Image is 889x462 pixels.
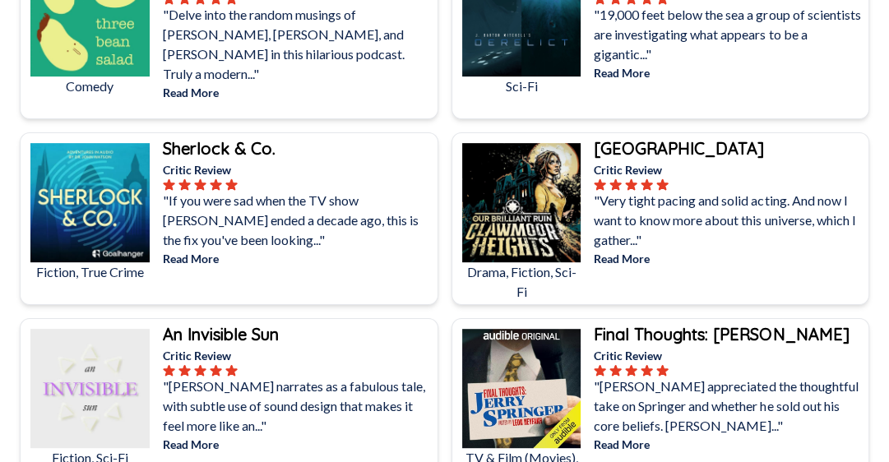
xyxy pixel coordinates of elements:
[163,250,434,267] p: Read More
[30,76,150,96] p: Comedy
[462,143,581,262] img: Clawmoor Heights
[30,143,150,262] img: Sherlock & Co.
[163,377,434,436] p: "[PERSON_NAME] narrates as a fabulous tale, with subtle use of sound design that makes it feel mo...
[163,84,434,101] p: Read More
[594,324,849,344] b: Final Thoughts: [PERSON_NAME]
[163,324,279,344] b: An Invisible Sun
[163,138,275,159] b: Sherlock & Co.
[594,138,764,159] b: [GEOGRAPHIC_DATA]
[163,161,434,178] p: Critic Review
[594,436,865,453] p: Read More
[163,347,434,364] p: Critic Review
[462,329,581,448] img: Final Thoughts: Jerry Springer
[30,329,150,448] img: An Invisible Sun
[594,250,865,267] p: Read More
[30,262,150,282] p: Fiction, True Crime
[451,132,870,305] a: Clawmoor HeightsDrama, Fiction, Sci-Fi[GEOGRAPHIC_DATA]Critic Review"Very tight pacing and solid ...
[594,161,865,178] p: Critic Review
[594,191,865,250] p: "Very tight pacing and solid acting. And now I want to know more about this universe, which I gat...
[594,5,865,64] p: "19,000 feet below the sea a group of scientists are investigating what appears to be a gigantic..."
[462,76,581,96] p: Sci-Fi
[163,436,434,453] p: Read More
[594,377,865,436] p: "[PERSON_NAME] appreciated the thoughtful take on Springer and whether he sold out his core belie...
[594,64,865,81] p: Read More
[594,347,865,364] p: Critic Review
[462,262,581,302] p: Drama, Fiction, Sci-Fi
[163,191,434,250] p: "If you were sad when the TV show [PERSON_NAME] ended a decade ago, this is the fix you've been l...
[20,132,438,305] a: Sherlock & Co.Fiction, True CrimeSherlock & Co.Critic Review"If you were sad when the TV show [PE...
[163,5,434,84] p: "Delve into the random musings of [PERSON_NAME], [PERSON_NAME], and [PERSON_NAME] in this hilario...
